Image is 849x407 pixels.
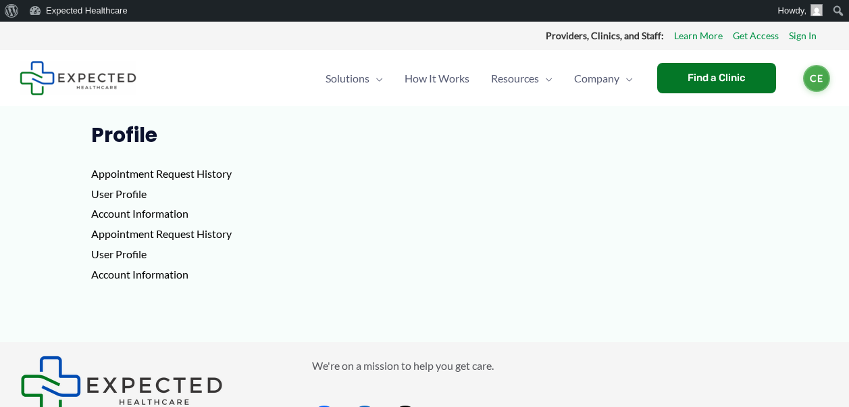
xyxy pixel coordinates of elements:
[563,55,644,102] a: CompanyMenu Toggle
[619,55,633,102] span: Menu Toggle
[574,55,619,102] span: Company
[803,65,830,92] a: CE
[657,63,776,93] a: Find a Clinic
[539,55,552,102] span: Menu Toggle
[20,61,136,95] img: Expected Healthcare Logo - side, dark font, small
[369,55,383,102] span: Menu Toggle
[326,55,369,102] span: Solutions
[491,55,539,102] span: Resources
[546,30,664,41] strong: Providers, Clinics, and Staff:
[405,55,469,102] span: How It Works
[91,123,758,147] h1: Profile
[674,27,723,45] a: Learn More
[315,55,644,102] nav: Primary Site Navigation
[480,55,563,102] a: ResourcesMenu Toggle
[91,164,758,284] p: Appointment Request History User Profile Account Information Appointment Request History User Pro...
[394,55,480,102] a: How It Works
[733,27,779,45] a: Get Access
[315,55,394,102] a: SolutionsMenu Toggle
[312,356,829,376] p: We're on a mission to help you get care.
[789,27,817,45] a: Sign In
